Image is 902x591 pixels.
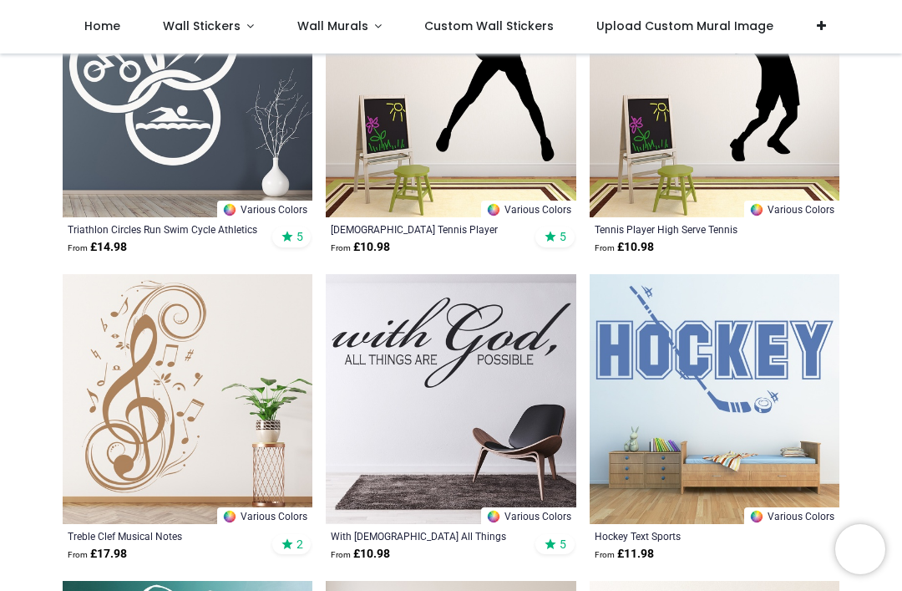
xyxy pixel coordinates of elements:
a: Tennis Player High Serve Tennis [595,222,787,236]
a: Various Colors [481,201,576,217]
img: Color Wheel [749,202,764,217]
img: Color Wheel [222,202,237,217]
a: Treble Clef Musical Notes [68,529,260,543]
img: Treble Clef Musical Notes Wall Sticker - Mod4 [63,274,312,524]
span: Wall Murals [297,18,368,34]
span: From [595,243,615,252]
a: Various Colors [744,201,839,217]
span: From [68,243,88,252]
a: Various Colors [481,507,576,524]
img: Color Wheel [222,509,237,524]
img: With God All Things Are Possible Bible Quote Wall Sticker [326,274,575,524]
a: Triathlon Circles Run Swim Cycle Athletics [68,222,260,236]
a: Various Colors [217,201,312,217]
a: Various Colors [744,507,839,524]
span: 5 [560,537,566,552]
span: Wall Stickers [163,18,241,34]
a: Hockey Text Sports [595,529,787,543]
span: From [595,550,615,559]
img: Color Wheel [486,509,501,524]
span: Custom Wall Stickers [424,18,554,34]
strong: £ 10.98 [331,546,390,563]
img: Hockey Text Sports Wall Sticker [590,274,839,524]
a: With [DEMOGRAPHIC_DATA] All Things Are Possible [DEMOGRAPHIC_DATA] Quote [331,529,523,543]
span: 5 [560,229,566,244]
a: Various Colors [217,507,312,524]
span: Upload Custom Mural Image [596,18,773,34]
img: Color Wheel [486,202,501,217]
span: Home [84,18,120,34]
img: Color Wheel [749,509,764,524]
iframe: Brevo live chat [835,524,885,574]
strong: £ 17.98 [68,546,127,563]
strong: £ 10.98 [331,239,390,256]
strong: £ 11.98 [595,546,654,563]
strong: £ 14.98 [68,239,127,256]
span: 5 [296,229,303,244]
span: From [331,243,351,252]
a: [DEMOGRAPHIC_DATA] Tennis Player Tennis Swing [331,222,523,236]
strong: £ 10.98 [595,239,654,256]
span: From [331,550,351,559]
span: 2 [296,537,303,552]
span: From [68,550,88,559]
